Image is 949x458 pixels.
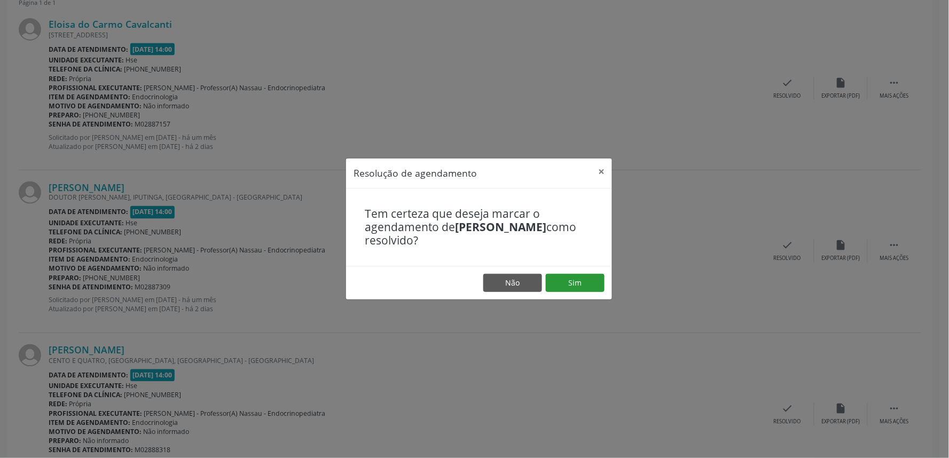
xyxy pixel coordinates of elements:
[354,166,477,180] h5: Resolução de agendamento
[591,159,612,185] button: Close
[546,274,605,292] button: Sim
[365,207,593,248] h4: Tem certeza que deseja marcar o agendamento de como resolvido?
[455,219,546,234] b: [PERSON_NAME]
[483,274,542,292] button: Não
